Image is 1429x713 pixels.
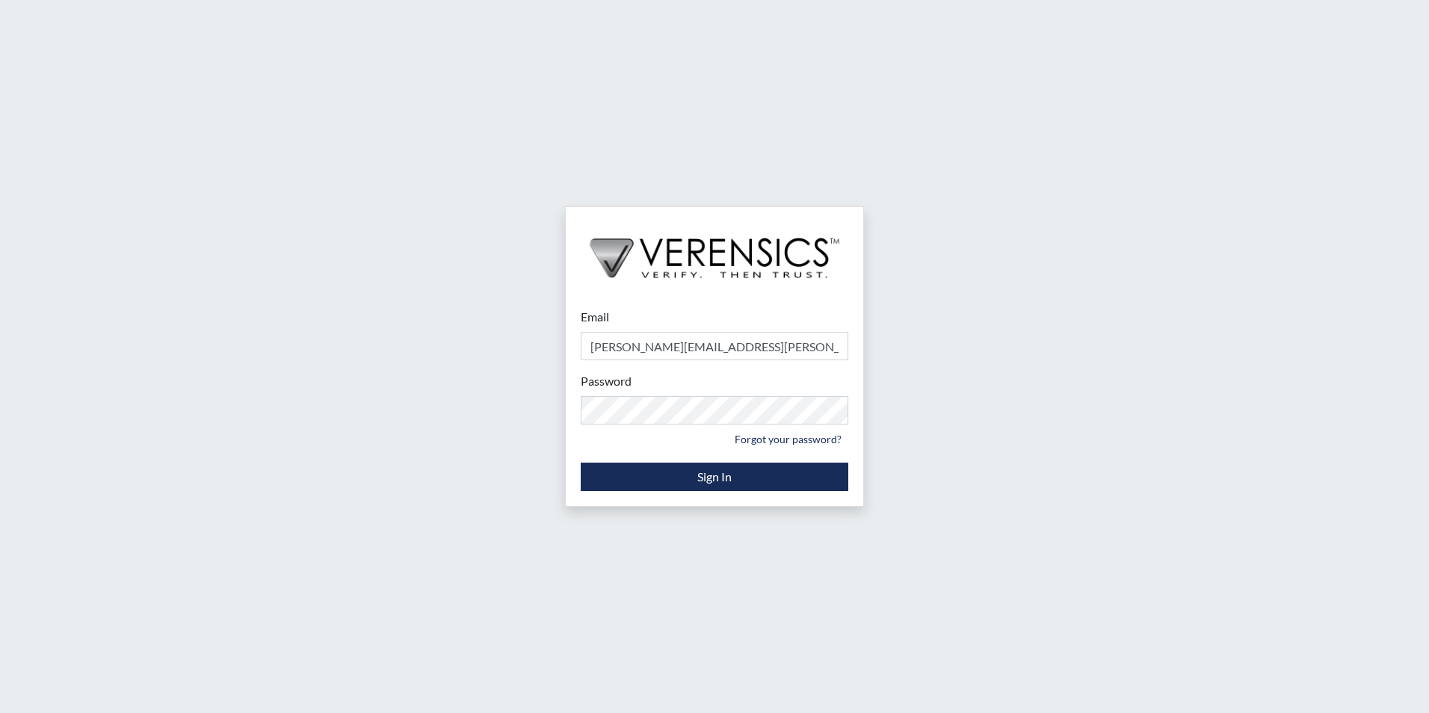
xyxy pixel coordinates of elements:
img: logo-wide-black.2aad4157.png [566,207,863,294]
label: Email [581,308,609,326]
a: Forgot your password? [728,428,848,451]
label: Password [581,372,632,390]
button: Sign In [581,463,848,491]
input: Email [581,332,848,360]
